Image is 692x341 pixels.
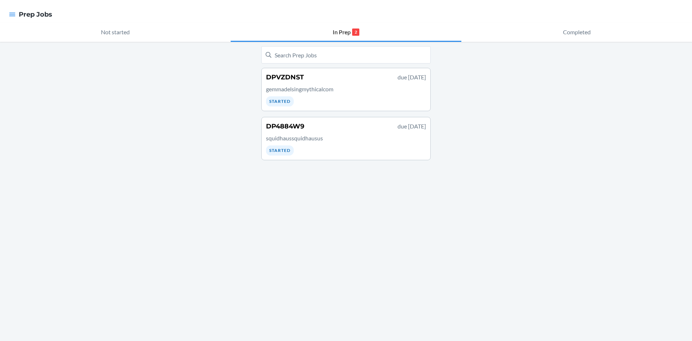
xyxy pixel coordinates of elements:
p: In Prep [333,28,351,36]
div: Started [266,96,294,106]
a: DP4884W9due [DATE]squidhaussquidhaususStarted [261,117,431,160]
div: Started [266,145,294,156]
button: Completed [461,23,692,42]
p: gemmadelsingmythicalcom [266,85,426,93]
p: Completed [563,28,591,36]
input: Search Prep Jobs [261,46,431,64]
h4: DP4884W9 [266,122,304,131]
p: Not started [101,28,130,36]
h4: DPVZDNST [266,73,304,82]
button: In Prep2 [231,23,461,42]
p: 2 [352,29,359,36]
p: due [DATE] [398,73,426,82]
a: DPVZDNSTdue [DATE]gemmadelsingmythicalcomStarted [261,68,431,111]
p: due [DATE] [398,122,426,131]
h4: Prep Jobs [19,10,52,19]
p: squidhaussquidhausus [266,134,426,143]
